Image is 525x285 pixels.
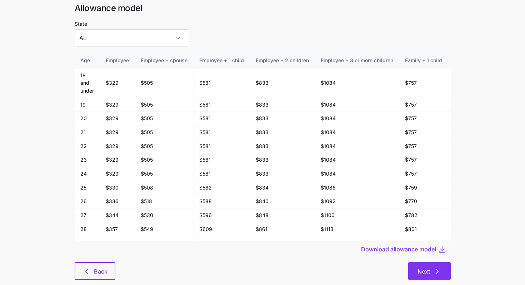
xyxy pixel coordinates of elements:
td: $861 [250,222,315,236]
div: Employee + 3 or more children [321,56,393,64]
td: $833 [250,69,315,98]
td: $1113 [315,222,399,236]
td: $518 [135,195,194,208]
td: $757 [399,167,448,181]
td: $505 [135,167,194,181]
td: $344 [100,208,135,222]
td: $1084 [315,112,399,126]
button: Back [75,262,115,280]
td: 20 [75,112,100,126]
td: $596 [194,208,250,222]
td: 24 [75,167,100,181]
button: Next [408,262,451,280]
td: 28 [75,222,100,236]
td: $1100 [315,208,399,222]
td: $833 [250,153,315,167]
td: $1009 [448,139,506,153]
td: $848 [250,208,315,222]
td: $782 [399,208,448,222]
td: $329 [100,153,135,167]
td: $609 [194,222,250,236]
td: $1009 [448,126,506,139]
td: $833 [250,126,315,139]
td: $505 [135,126,194,139]
td: $329 [100,98,135,112]
td: $581 [194,167,250,181]
td: $1009 [448,112,506,126]
td: $508 [135,181,194,195]
td: $1011 [448,181,506,195]
td: $1009 [448,167,506,181]
td: 22 [75,139,100,153]
td: 18 and under [75,69,100,98]
td: $833 [250,98,315,112]
span: Download allowance model [361,245,436,254]
td: 19 [75,98,100,112]
td: $757 [399,126,448,139]
td: $770 [399,195,448,208]
td: $581 [194,153,250,167]
td: $1053 [448,222,506,236]
td: $620 [194,236,250,250]
span: Back [94,267,107,276]
td: $1009 [448,153,506,167]
td: $1022 [448,195,506,208]
td: 27 [75,208,100,222]
td: $1084 [315,139,399,153]
td: $505 [135,139,194,153]
div: Employee + 2 children [256,56,309,64]
td: $1070 [448,236,506,250]
td: $581 [194,112,250,126]
label: State [75,20,87,28]
td: $329 [100,69,135,98]
td: $1009 [448,98,506,112]
td: 23 [75,153,100,167]
td: $505 [135,153,194,167]
td: $757 [399,153,448,167]
td: $801 [399,222,448,236]
td: $1034 [448,208,506,222]
td: $1084 [315,126,399,139]
td: $505 [135,112,194,126]
td: $818 [399,236,448,250]
div: Employee [106,56,129,64]
td: $581 [194,69,250,98]
td: $581 [194,98,250,112]
td: $759 [399,181,448,195]
td: $833 [250,139,315,153]
td: $872 [250,236,315,250]
td: $588 [194,195,250,208]
td: $833 [250,167,315,181]
td: $840 [250,195,315,208]
td: $1084 [315,98,399,112]
td: $757 [399,98,448,112]
td: $530 [135,208,194,222]
h1: Allowance model [75,3,451,14]
td: $1084 [315,153,399,167]
td: $1084 [315,167,399,181]
td: $1009 [448,69,506,98]
td: $582 [194,181,250,195]
td: $368 [100,236,135,250]
td: $549 [135,222,194,236]
td: $757 [399,139,448,153]
td: $329 [100,139,135,153]
td: $1084 [315,69,399,98]
span: Next [417,267,430,276]
td: $834 [250,181,315,195]
td: 25 [75,181,100,195]
div: Family + 1 child [405,56,442,64]
td: $757 [399,112,448,126]
td: $581 [194,139,250,153]
td: $1086 [315,181,399,195]
input: Select a state [75,29,188,46]
div: Employee + spouse [141,56,187,64]
td: $329 [100,167,135,181]
td: $1092 [315,195,399,208]
td: 26 [75,195,100,208]
td: 29 [75,236,100,250]
button: Download allowance model [361,245,438,254]
td: $505 [135,69,194,98]
td: $581 [194,126,250,139]
td: $1124 [315,236,399,250]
